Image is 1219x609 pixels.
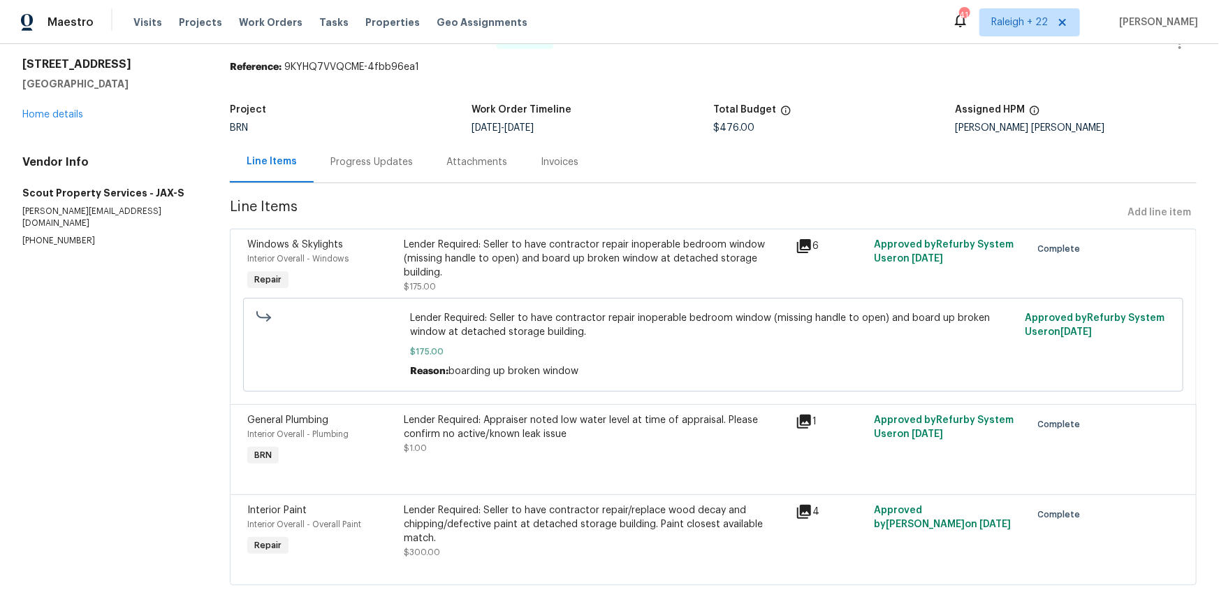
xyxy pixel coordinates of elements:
span: BRN [230,123,248,133]
span: $175.00 [404,282,436,291]
span: Raleigh + 22 [991,15,1048,29]
h5: Work Order Timeline [472,105,571,115]
span: Complete [1038,508,1086,522]
span: $300.00 [404,548,440,557]
span: Visits [133,15,162,29]
span: [DATE] [912,429,943,439]
span: The total cost of line items that have been proposed by Opendoor. This sum includes line items th... [780,105,791,123]
p: [PERSON_NAME][EMAIL_ADDRESS][DOMAIN_NAME] [22,206,196,229]
span: $1.00 [404,444,427,452]
span: Reason: [410,366,448,376]
h5: Scout Property Services - JAX-S [22,186,196,200]
span: Maestro [48,15,94,29]
div: Attachments [446,155,507,169]
span: Geo Assignments [437,15,527,29]
h4: Vendor Info [22,155,196,169]
span: [DATE] [504,123,534,133]
span: [DATE] [1060,327,1092,337]
b: Reference: [230,62,282,72]
div: Lender Required: Seller to have contractor repair/replace wood decay and chipping/defective paint... [404,503,787,545]
span: $476.00 [713,123,754,133]
span: Tasks [319,17,349,27]
div: [PERSON_NAME] [PERSON_NAME] [955,123,1197,133]
span: Projects [179,15,222,29]
h5: [GEOGRAPHIC_DATA] [22,77,196,91]
div: 9KYHQ7VVQCME-4fbb96ea1 [230,60,1197,74]
span: Line Items [230,200,1122,226]
span: [DATE] [912,254,943,264]
span: BRN [249,448,277,462]
span: boarding up broken window [448,366,578,376]
span: Interior Overall - Windows [247,255,349,263]
span: Windows & Skylights [247,240,343,250]
span: Approved by Refurby System User on [1025,313,1165,337]
span: Work Orders [239,15,302,29]
div: Lender Required: Seller to have contractor repair inoperable bedroom window (missing handle to op... [404,238,787,280]
span: Approved by Refurby System User on [874,415,1014,439]
a: Home details [22,110,83,120]
div: Line Items [247,155,297,169]
div: Progress Updates [330,155,413,169]
span: Repair [249,538,287,552]
div: 414 [959,8,969,22]
div: 4 [796,503,866,520]
span: Repair [249,273,287,287]
span: Properties [365,15,420,29]
h5: Total Budget [713,105,776,115]
span: The hpm assigned to this work order. [1029,105,1040,123]
span: - [472,123,534,133]
span: Interior Paint [247,506,307,515]
span: General Plumbing [247,415,328,425]
span: [DATE] [979,520,1011,529]
div: Invoices [541,155,578,169]
span: [PERSON_NAME] [1114,15,1198,29]
h2: [STREET_ADDRESS] [22,57,196,71]
span: Complete [1038,242,1086,256]
div: Lender Required: Appraiser noted low water level at time of appraisal. Please confirm no active/k... [404,413,787,441]
h5: Project [230,105,266,115]
p: [PHONE_NUMBER] [22,235,196,247]
span: Approved by Refurby System User on [874,240,1014,264]
span: Complete [1038,417,1086,431]
span: Lender Required: Seller to have contractor repair inoperable bedroom window (missing handle to op... [410,311,1016,339]
span: Interior Overall - Plumbing [247,430,349,438]
span: $175.00 [410,345,1016,359]
div: 6 [796,238,866,255]
h5: Assigned HPM [955,105,1025,115]
span: Approved by [PERSON_NAME] on [874,506,1011,529]
span: [DATE] [472,123,501,133]
div: 1 [796,413,866,430]
span: Interior Overall - Overall Paint [247,520,361,529]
